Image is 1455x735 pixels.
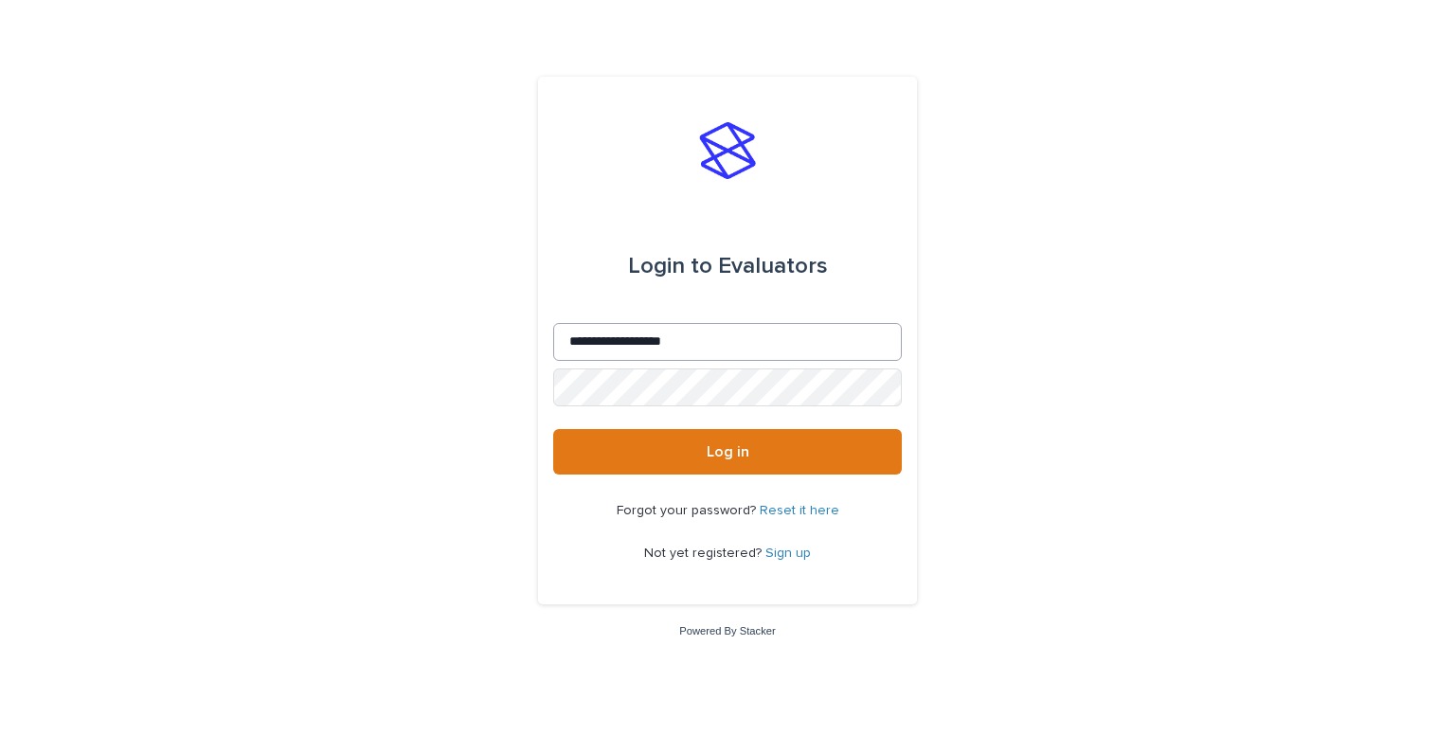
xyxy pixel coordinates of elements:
[760,504,839,517] a: Reset it here
[679,625,775,636] a: Powered By Stacker
[628,255,712,278] span: Login to
[628,240,828,293] div: Evaluators
[553,429,902,475] button: Log in
[617,504,760,517] span: Forgot your password?
[644,547,765,560] span: Not yet registered?
[699,122,756,179] img: stacker-logo-s-only.png
[765,547,811,560] a: Sign up
[707,444,749,459] span: Log in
